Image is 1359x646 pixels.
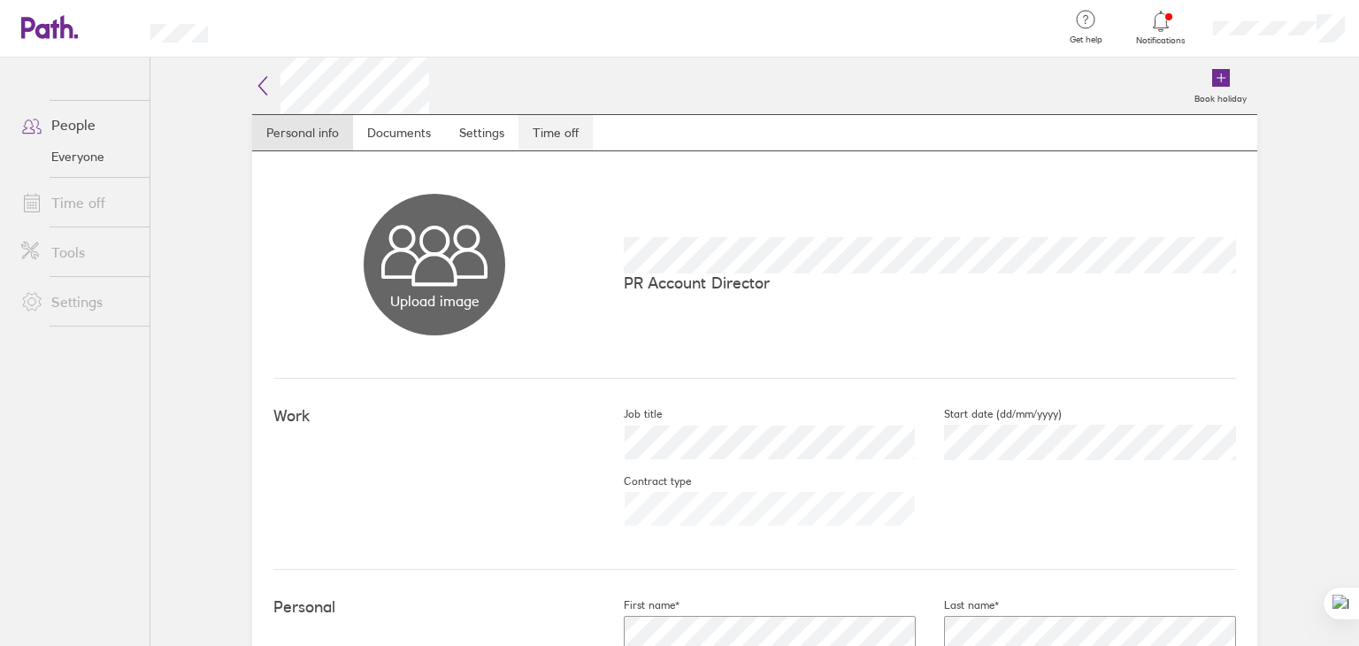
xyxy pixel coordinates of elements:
label: Contract type [595,474,691,488]
span: Notifications [1132,35,1190,46]
a: People [7,107,150,142]
h4: Work [273,407,595,426]
a: Settings [445,115,518,150]
label: Last name* [916,598,999,612]
label: Book holiday [1184,88,1257,104]
label: Job title [595,407,662,421]
a: Everyone [7,142,150,171]
p: PR Account Director [624,273,1236,292]
a: Book holiday [1184,58,1257,114]
a: Documents [353,115,445,150]
a: Tools [7,235,150,270]
span: Get help [1057,35,1115,45]
label: First name* [595,598,679,612]
label: Start date (dd/mm/yyyy) [916,407,1062,421]
a: Time off [518,115,593,150]
a: Notifications [1132,9,1190,46]
a: Settings [7,284,150,319]
a: Time off [7,185,150,220]
h4: Personal [273,598,595,617]
a: Personal info [252,115,353,150]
